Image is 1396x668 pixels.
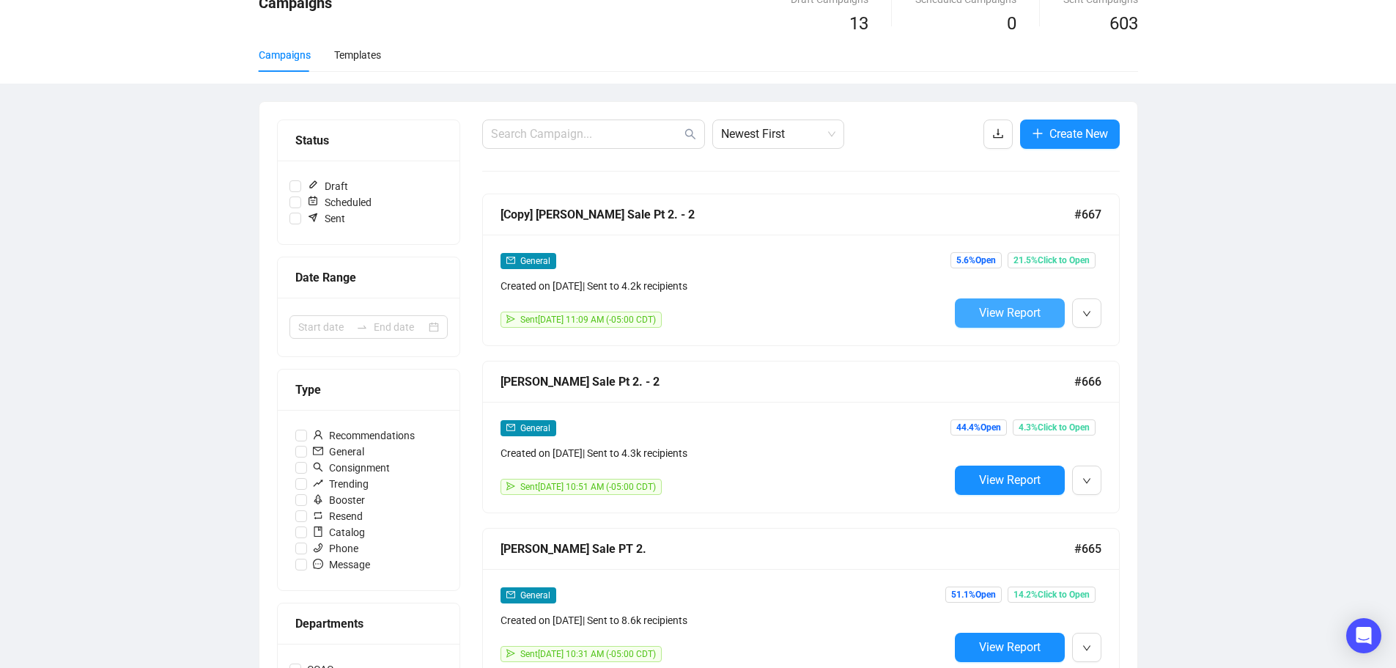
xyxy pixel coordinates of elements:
button: View Report [955,466,1065,495]
span: #666 [1074,372,1101,391]
span: 4.3% Click to Open [1013,419,1096,436]
span: Trending [307,476,374,492]
span: 603 [1109,13,1138,34]
span: #665 [1074,540,1101,558]
button: View Report [955,633,1065,662]
span: Sent [DATE] 10:31 AM (-05:00 CDT) [520,649,656,659]
span: mail [506,256,515,265]
span: 51.1% Open [945,587,1002,603]
div: [PERSON_NAME] Sale Pt 2. - 2 [501,372,1074,391]
input: Search Campaign... [491,125,682,143]
span: user [313,430,323,440]
button: Create New [1020,120,1120,149]
span: send [506,482,515,491]
span: 0 [1007,13,1016,34]
a: [Copy] [PERSON_NAME] Sale Pt 2. - 2#667mailGeneralCreated on [DATE]| Sent to 4.2k recipientssendS... [482,194,1120,346]
a: [PERSON_NAME] Sale Pt 2. - 2#666mailGeneralCreated on [DATE]| Sent to 4.3k recipientssendSent[DAT... [482,361,1120,513]
span: search [684,128,696,140]
span: down [1082,309,1091,318]
span: View Report [979,306,1041,320]
span: rocket [313,494,323,504]
span: send [506,649,515,658]
div: Status [295,131,442,150]
input: End date [374,319,426,335]
span: 5.6% Open [950,252,1002,268]
span: 14.2% Click to Open [1008,587,1096,603]
span: message [313,559,323,569]
span: plus [1032,128,1044,139]
span: swap-right [356,321,368,333]
span: Recommendations [307,427,421,444]
span: Scheduled [301,194,377,210]
span: Catalog [307,524,371,540]
span: Resend [307,508,369,524]
span: Consignment [307,460,396,476]
span: to [356,321,368,333]
div: Type [295,381,442,399]
span: rise [313,478,323,488]
span: down [1082,644,1091,653]
button: View Report [955,298,1065,328]
span: Sent [DATE] 10:51 AM (-05:00 CDT) [520,482,656,492]
span: General [520,423,550,433]
span: Draft [301,178,354,194]
span: Message [307,557,376,573]
span: Sent [DATE] 11:09 AM (-05:00 CDT) [520,315,656,325]
span: Sent [301,210,351,227]
span: book [313,526,323,537]
div: Campaigns [259,47,311,63]
span: search [313,462,323,472]
span: 13 [849,13,868,34]
div: [Copy] [PERSON_NAME] Sale Pt 2. - 2 [501,205,1074,224]
div: [PERSON_NAME] Sale PT 2. [501,540,1074,558]
div: Templates [334,47,381,63]
span: Create New [1049,125,1108,143]
span: send [506,315,515,323]
span: Phone [307,540,364,557]
div: Created on [DATE] | Sent to 8.6k recipients [501,612,949,628]
div: Departments [295,614,442,633]
div: Open Intercom Messenger [1346,618,1381,653]
span: View Report [979,640,1041,654]
span: General [520,590,550,601]
span: #667 [1074,205,1101,224]
span: General [520,256,550,266]
span: mail [506,590,515,599]
div: Created on [DATE] | Sent to 4.3k recipients [501,445,949,461]
div: Date Range [295,268,442,287]
span: View Report [979,473,1041,487]
span: download [992,128,1004,139]
div: Created on [DATE] | Sent to 4.2k recipients [501,278,949,294]
span: General [307,444,370,460]
span: Booster [307,492,371,508]
span: 44.4% Open [950,419,1007,436]
input: Start date [298,319,350,335]
span: phone [313,543,323,553]
span: mail [313,446,323,456]
span: 21.5% Click to Open [1008,252,1096,268]
span: mail [506,423,515,432]
span: retweet [313,510,323,521]
span: down [1082,477,1091,485]
span: Newest First [721,120,835,148]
